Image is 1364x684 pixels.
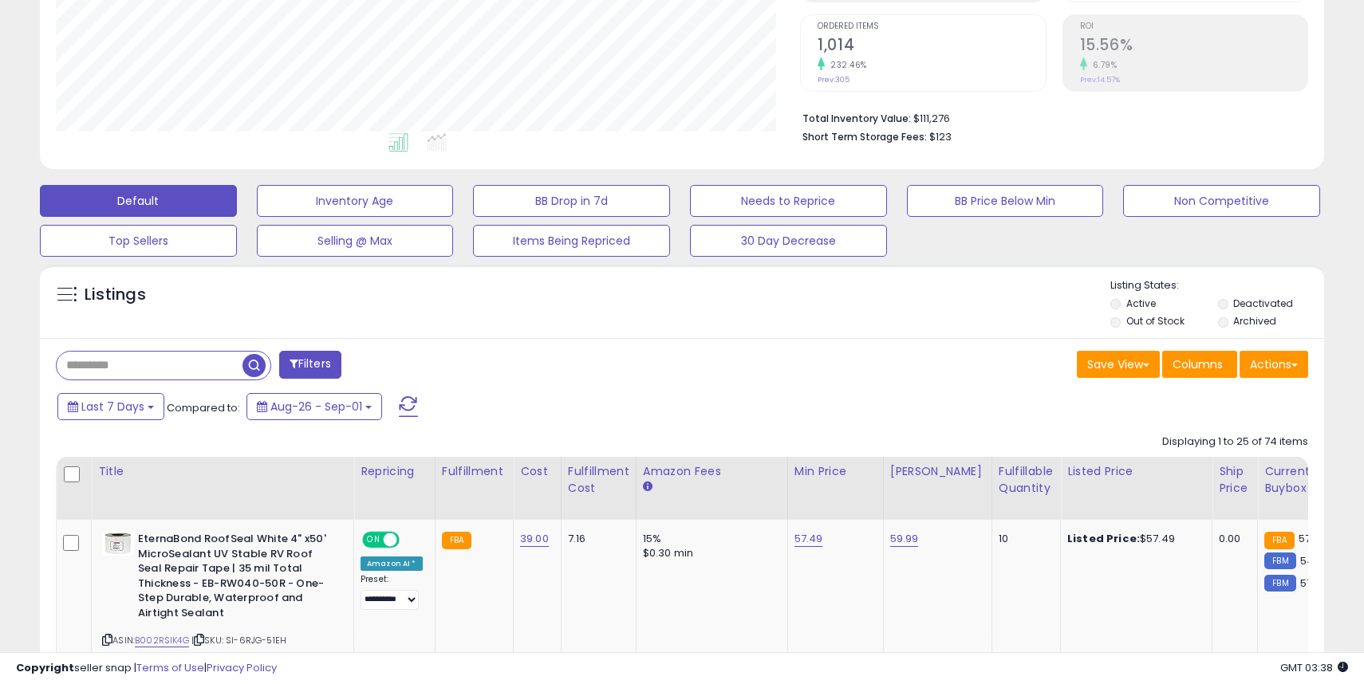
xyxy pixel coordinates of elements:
div: Fulfillable Quantity [999,463,1054,497]
span: 57.49 [1300,576,1329,591]
div: Repricing [361,463,428,480]
small: FBA [1264,532,1294,549]
div: Title [98,463,347,480]
strong: Copyright [16,660,74,675]
small: FBM [1264,575,1295,592]
b: EternaBond RoofSeal White 4" x50' MicroSealant UV Stable RV Roof Seal Repair Tape | 35 mil Total ... [138,532,332,624]
button: Selling @ Max [257,225,454,257]
button: Last 7 Days [57,393,164,420]
div: seller snap | | [16,661,277,676]
div: Fulfillment [442,463,507,480]
span: Ordered Items [818,22,1045,31]
div: 7.16 [568,532,624,546]
small: 6.79% [1087,59,1118,71]
span: $123 [929,129,952,144]
span: Compared to: [167,400,240,415]
span: Columns [1173,356,1223,372]
span: OFF [397,533,423,547]
small: Prev: 14.57% [1080,75,1120,85]
span: Aug-26 - Sep-01 [270,399,362,415]
label: Archived [1233,314,1276,328]
div: [PERSON_NAME] [890,463,985,480]
small: Amazon Fees. [643,480,652,494]
small: FBM [1264,552,1295,569]
h2: 1,014 [818,36,1045,57]
b: Short Term Storage Fees: [802,130,927,143]
button: Items Being Repriced [473,225,670,257]
a: B002RSIK4G [135,634,189,647]
div: Displaying 1 to 25 of 74 items [1162,434,1308,450]
a: 57.49 [794,531,823,547]
div: Amazon Fees [643,463,781,480]
b: Total Inventory Value: [802,112,911,125]
span: ROI [1080,22,1307,31]
div: $57.49 [1067,532,1200,546]
div: Amazon AI * [361,556,423,571]
div: 15% [643,532,775,546]
span: 2025-09-9 03:38 GMT [1280,660,1348,675]
h2: 15.56% [1080,36,1307,57]
span: 54.95 [1300,553,1330,568]
a: 59.99 [890,531,919,547]
div: Current Buybox Price [1264,463,1346,497]
button: Top Sellers [40,225,237,257]
a: Privacy Policy [207,660,277,675]
div: 10 [999,532,1048,546]
label: Out of Stock [1126,314,1185,328]
button: Aug-26 - Sep-01 [246,393,382,420]
button: BB Drop in 7d [473,185,670,217]
li: $111,276 [802,108,1296,127]
button: Default [40,185,237,217]
a: 39.00 [520,531,549,547]
button: Non Competitive [1123,185,1320,217]
img: 41jtqxS8GuL._SL40_.jpg [102,532,134,556]
button: Inventory Age [257,185,454,217]
b: Listed Price: [1067,531,1140,546]
span: Last 7 Days [81,399,144,415]
small: FBA [442,532,471,549]
button: BB Price Below Min [907,185,1104,217]
p: Listing States: [1110,278,1323,293]
button: Needs to Reprice [690,185,887,217]
div: $0.30 min [643,546,775,560]
div: Min Price [794,463,877,480]
button: Actions [1240,351,1308,378]
span: | SKU: SI-6RJG-51EH [191,634,286,647]
button: 30 Day Decrease [690,225,887,257]
h5: Listings [85,284,146,306]
small: Prev: 305 [818,75,850,85]
div: Listed Price [1067,463,1205,480]
span: 57.49 [1299,531,1327,546]
label: Active [1126,297,1156,310]
div: Preset: [361,574,423,610]
small: 232.46% [825,59,867,71]
span: ON [364,533,384,547]
button: Columns [1162,351,1237,378]
div: Ship Price [1219,463,1251,497]
div: Cost [520,463,554,480]
a: Terms of Use [136,660,204,675]
button: Filters [279,351,341,379]
div: 0.00 [1219,532,1245,546]
div: Fulfillment Cost [568,463,629,497]
label: Deactivated [1233,297,1293,310]
button: Save View [1077,351,1160,378]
